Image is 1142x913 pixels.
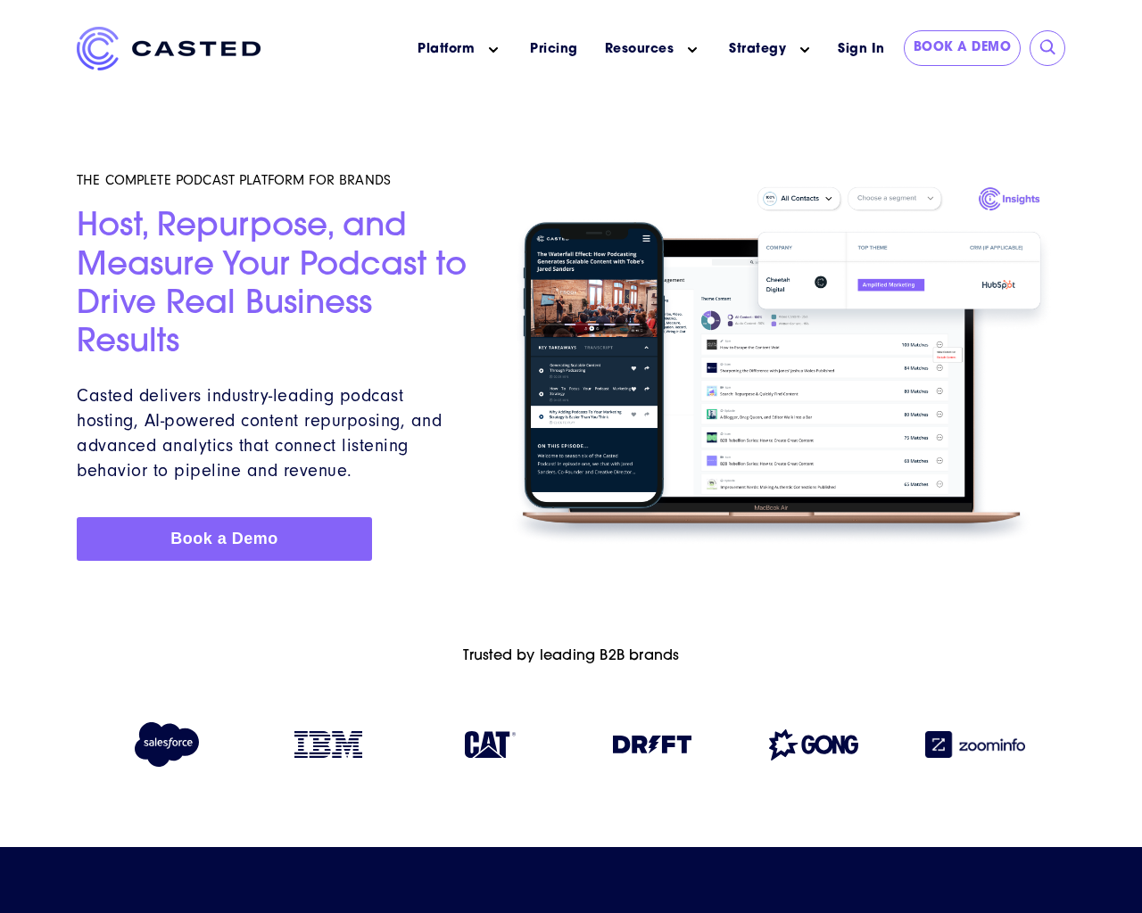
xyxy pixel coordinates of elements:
a: Resources [605,40,674,59]
img: Salesforce logo [128,722,207,767]
a: Platform [418,40,475,59]
span: Book a Demo [170,530,278,547]
h2: Host, Repurpose, and Measure Your Podcast to Drive Real Business Results [77,209,476,363]
img: Gong logo [769,729,858,761]
a: Sign In [828,30,895,69]
span: Casted delivers industry-leading podcast hosting, AI-powered content repurposing, and advanced an... [77,385,442,481]
a: Book a Demo [77,517,372,561]
img: Zoominfo logo [925,731,1025,758]
a: Strategy [729,40,786,59]
img: Drift logo [613,736,691,753]
h5: THE COMPLETE PODCAST PLATFORM FOR BRANDS [77,171,476,189]
img: Homepage Hero [498,178,1065,555]
img: Caterpillar logo [465,731,516,758]
input: Submit [1039,39,1057,57]
img: Casted_Logo_Horizontal_FullColor_PUR_BLUE [77,27,261,70]
h6: Trusted by leading B2B brands [77,648,1065,665]
nav: Main menu [287,27,828,72]
a: Pricing [530,40,578,59]
a: Book a Demo [904,30,1022,66]
img: IBM logo [294,731,362,758]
